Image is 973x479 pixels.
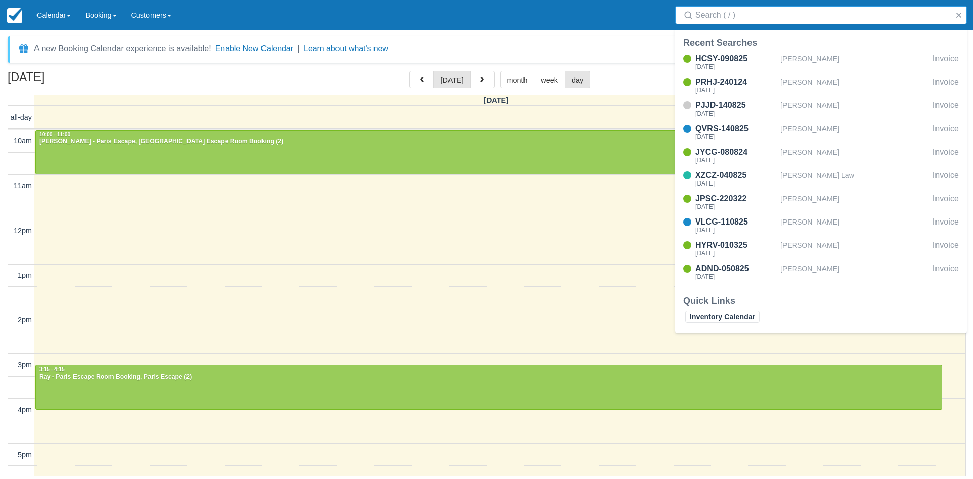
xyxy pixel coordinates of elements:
[695,216,776,228] div: VLCG-110825
[695,146,776,158] div: JYCG-080824
[695,157,776,163] div: [DATE]
[35,365,942,410] a: 3:15 - 4:15Ray - Paris Escape Room Booking, Paris Escape (2)
[35,130,942,175] a: 10:00 - 11:00[PERSON_NAME] - Paris Escape, [GEOGRAPHIC_DATA] Escape Room Booking (2)
[433,71,470,88] button: [DATE]
[39,366,65,372] span: 3:15 - 4:15
[7,8,22,23] img: checkfront-main-nav-mini-logo.png
[780,76,929,95] div: [PERSON_NAME]
[18,271,32,279] span: 1pm
[675,76,967,95] a: PRHJ-240124[DATE][PERSON_NAME]Invoice
[675,146,967,165] a: JYCG-080824[DATE][PERSON_NAME]Invoice
[933,239,959,259] div: Invoice
[933,216,959,235] div: Invoice
[683,294,959,307] div: Quick Links
[780,169,929,189] div: [PERSON_NAME] Law
[695,250,776,256] div: [DATE]
[695,193,776,205] div: JPSC-220322
[675,193,967,212] a: JPSC-220322[DATE][PERSON_NAME]Invoice
[695,123,776,135] div: QVRS-140825
[695,239,776,251] div: HYRV-010325
[695,169,776,181] div: XZCZ-040825
[780,193,929,212] div: [PERSON_NAME]
[675,239,967,259] a: HYRV-010325[DATE][PERSON_NAME]Invoice
[933,193,959,212] div: Invoice
[34,43,211,55] div: A new Booking Calendar experience is available!
[933,76,959,95] div: Invoice
[39,373,939,381] div: Ray - Paris Escape Room Booking, Paris Escape (2)
[695,204,776,210] div: [DATE]
[39,138,939,146] div: [PERSON_NAME] - Paris Escape, [GEOGRAPHIC_DATA] Escape Room Booking (2)
[675,123,967,142] a: QVRS-140825[DATE][PERSON_NAME]Invoice
[18,361,32,369] span: 3pm
[695,274,776,280] div: [DATE]
[695,227,776,233] div: [DATE]
[933,263,959,282] div: Invoice
[695,53,776,65] div: HCSY-090825
[780,123,929,142] div: [PERSON_NAME]
[695,6,951,24] input: Search ( / )
[675,169,967,189] a: XZCZ-040825[DATE][PERSON_NAME] LawInvoice
[780,263,929,282] div: [PERSON_NAME]
[11,113,32,121] span: all-day
[14,181,32,190] span: 11am
[695,99,776,112] div: PJJD-140825
[39,132,70,137] span: 10:00 - 11:00
[14,137,32,145] span: 10am
[565,71,590,88] button: day
[683,36,959,49] div: Recent Searches
[695,110,776,117] div: [DATE]
[695,180,776,187] div: [DATE]
[933,123,959,142] div: Invoice
[695,87,776,93] div: [DATE]
[933,99,959,119] div: Invoice
[215,44,293,54] button: Enable New Calendar
[675,53,967,72] a: HCSY-090825[DATE][PERSON_NAME]Invoice
[695,134,776,140] div: [DATE]
[675,99,967,119] a: PJJD-140825[DATE][PERSON_NAME]Invoice
[500,71,535,88] button: month
[297,44,300,53] span: |
[484,96,508,104] span: [DATE]
[780,216,929,235] div: [PERSON_NAME]
[534,71,565,88] button: week
[685,311,760,323] a: Inventory Calendar
[780,99,929,119] div: [PERSON_NAME]
[695,76,776,88] div: PRHJ-240124
[675,263,967,282] a: ADND-050825[DATE][PERSON_NAME]Invoice
[933,146,959,165] div: Invoice
[675,216,967,235] a: VLCG-110825[DATE][PERSON_NAME]Invoice
[695,64,776,70] div: [DATE]
[18,406,32,414] span: 4pm
[18,451,32,459] span: 5pm
[14,227,32,235] span: 12pm
[780,53,929,72] div: [PERSON_NAME]
[18,316,32,324] span: 2pm
[933,169,959,189] div: Invoice
[304,44,388,53] a: Learn about what's new
[933,53,959,72] div: Invoice
[780,239,929,259] div: [PERSON_NAME]
[695,263,776,275] div: ADND-050825
[8,71,136,90] h2: [DATE]
[780,146,929,165] div: [PERSON_NAME]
